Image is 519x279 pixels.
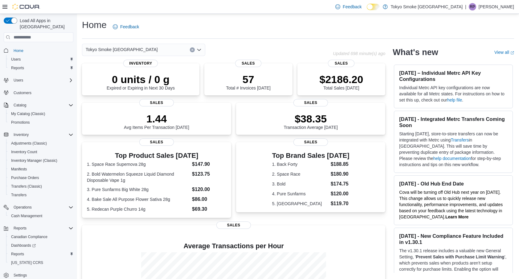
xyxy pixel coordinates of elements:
span: Operations [11,204,73,211]
span: Inventory [123,60,158,67]
span: Settings [11,271,73,279]
button: Cash Management [6,212,76,220]
a: Manifests [9,165,29,173]
div: Ruchit Patel [469,3,476,10]
dt: 5. [GEOGRAPHIC_DATA] [272,201,328,207]
span: Home [11,46,73,54]
img: Cova [12,4,40,10]
span: Promotions [9,119,73,126]
span: Operations [14,205,32,210]
span: Transfers [9,191,73,199]
dd: $120.00 [192,186,226,193]
a: Reports [9,64,27,72]
span: Transfers [11,193,27,197]
button: Reports [6,64,76,72]
div: Avg Items Per Transaction [DATE] [124,113,189,130]
a: Dashboards [9,242,38,249]
span: Sales [235,60,262,67]
div: Total Sales [DATE] [320,73,363,90]
strong: Learn More [445,214,468,219]
span: Sales [139,138,174,146]
span: Inventory Count [11,149,37,154]
span: Home [14,48,23,53]
span: Inventory [14,132,29,137]
span: [US_STATE] CCRS [11,260,43,265]
span: Cash Management [9,212,73,220]
a: Reports [9,250,27,258]
span: Reports [9,64,73,72]
span: Adjustments (Classic) [11,141,47,146]
dd: $147.90 [192,161,226,168]
dd: $120.00 [331,190,349,197]
p: Starting [DATE], store-to-store transfers can now be integrated with Metrc using in [GEOGRAPHIC_D... [399,131,508,168]
a: Customers [11,89,34,97]
span: Transfers (Classic) [11,184,42,189]
a: Cash Management [9,212,45,220]
strong: Prevent Sales with Purchase Limit Warning [416,254,504,259]
button: Operations [1,203,76,212]
button: Operations [11,204,34,211]
a: Canadian Compliance [9,233,50,241]
dt: 1. Back Forty [272,161,328,167]
span: My Catalog (Classic) [11,111,45,116]
span: Inventory Manager (Classic) [11,158,57,163]
span: Manifests [9,165,73,173]
p: $38.35 [284,113,338,125]
button: Manifests [6,165,76,173]
span: Reports [14,226,27,231]
a: Dashboards [6,241,76,250]
dd: $174.75 [331,180,349,188]
h4: Average Transactions per Hour [87,242,380,250]
dd: $119.70 [331,200,349,207]
dt: 3. Pure Sunfarms Big White 28g [87,186,190,193]
button: Home [1,46,76,55]
button: Inventory [1,130,76,139]
h3: [DATE] – Individual Metrc API Key Configurations [399,70,508,82]
a: help file [447,98,462,102]
span: Washington CCRS [9,259,73,266]
div: Total # Invoices [DATE] [226,73,271,90]
h3: Top Product Sales [DATE] [87,152,226,159]
dd: $123.75 [192,170,226,178]
button: Inventory Count [6,148,76,156]
dd: $69.30 [192,205,226,213]
span: Purchase Orders [9,174,73,181]
a: Promotions [9,119,32,126]
span: Feedback [120,24,139,30]
p: 1.44 [124,113,189,125]
a: Purchase Orders [9,174,42,181]
button: Customers [1,88,76,97]
span: Manifests [11,167,27,172]
a: Adjustments (Classic) [9,140,49,147]
button: My Catalog (Classic) [6,110,76,118]
span: Reports [11,66,24,70]
span: Reports [11,252,24,257]
button: Canadian Compliance [6,233,76,241]
span: Catalog [14,103,26,108]
p: [PERSON_NAME] [479,3,514,10]
span: Users [9,56,73,63]
a: Inventory Manager (Classic) [9,157,60,164]
span: My Catalog (Classic) [9,110,73,118]
a: Home [11,47,26,54]
span: Customers [11,89,73,97]
span: Adjustments (Classic) [9,140,73,147]
span: Inventory [11,131,73,138]
span: Dashboards [9,242,73,249]
h1: Home [82,19,107,31]
a: Feedback [110,21,141,33]
a: [US_STATE] CCRS [9,259,46,266]
h3: [DATE] - New Compliance Feature Included in v1.30.1 [399,233,508,245]
dt: 3. Bold [272,181,328,187]
dd: $188.85 [331,161,349,168]
p: 57 [226,73,271,86]
span: Customers [14,90,31,95]
span: Load All Apps in [GEOGRAPHIC_DATA] [17,18,73,30]
div: Transaction Average [DATE] [284,113,338,130]
dd: $180.90 [331,170,349,178]
span: Users [14,78,23,83]
p: 0 units / 0 g [107,73,175,86]
button: Purchase Orders [6,173,76,182]
dt: 5. Redecan Purple Churro 14g [87,206,190,212]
